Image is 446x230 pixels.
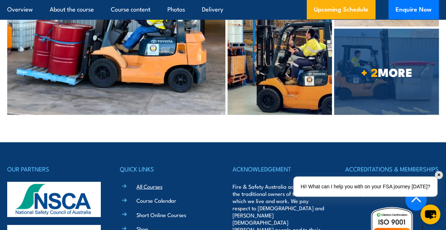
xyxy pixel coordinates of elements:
[334,67,439,77] span: MORE
[136,197,176,204] a: Course Calendar
[420,204,440,224] button: chat-button
[334,29,439,115] a: + 2MORE
[345,164,439,174] h4: ACCREDITATIONS & MEMBERSHIPS
[136,211,186,218] a: Short Online Courses
[361,63,378,81] strong: + 2
[7,182,101,217] img: nsca-logo-footer
[293,176,437,197] div: Hi! What can I help you with on your FSA journey [DATE]?
[7,164,101,174] h4: OUR PARTNERS
[136,183,162,190] a: All Courses
[233,164,326,174] h4: ACKNOWLEDGEMENT
[435,171,443,179] div: ✕
[120,164,213,174] h4: QUICK LINKS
